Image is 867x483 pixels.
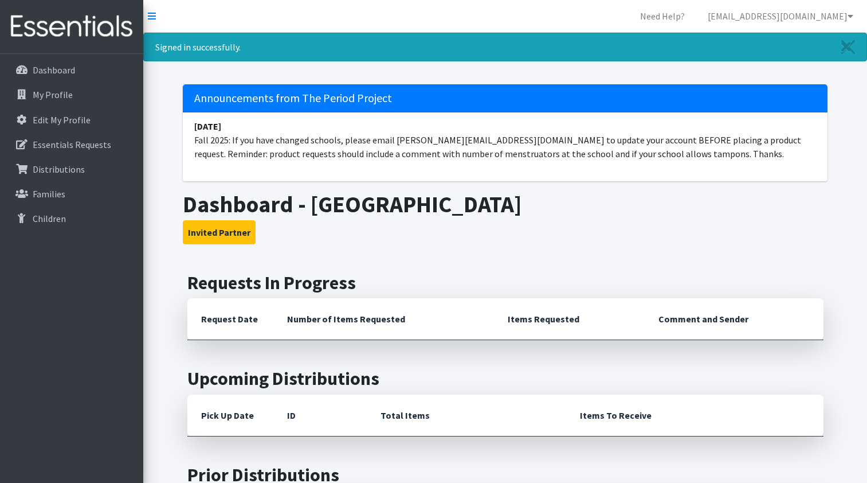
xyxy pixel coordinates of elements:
[631,5,694,28] a: Need Help?
[5,133,139,156] a: Essentials Requests
[645,298,823,340] th: Comment and Sender
[183,84,827,112] h5: Announcements from The Period Project
[183,220,256,244] button: Invited Partner
[187,298,273,340] th: Request Date
[143,33,867,61] div: Signed in successfully.
[566,395,823,437] th: Items To Receive
[33,89,73,100] p: My Profile
[33,188,65,200] p: Families
[187,395,273,437] th: Pick Up Date
[194,120,221,132] strong: [DATE]
[5,182,139,205] a: Families
[367,395,566,437] th: Total Items
[5,59,139,81] a: Dashboard
[273,395,367,437] th: ID
[5,7,139,46] img: HumanEssentials
[183,112,827,168] li: Fall 2025: If you have changed schools, please email [PERSON_NAME][EMAIL_ADDRESS][DOMAIN_NAME] to...
[5,207,139,230] a: Children
[187,368,823,389] h2: Upcoming Distributions
[33,163,85,175] p: Distributions
[183,190,827,218] h1: Dashboard - [GEOGRAPHIC_DATA]
[830,33,866,61] a: Close
[33,64,75,76] p: Dashboard
[187,272,823,294] h2: Requests In Progress
[699,5,862,28] a: [EMAIL_ADDRESS][DOMAIN_NAME]
[5,158,139,181] a: Distributions
[33,139,111,150] p: Essentials Requests
[273,298,495,340] th: Number of Items Requested
[33,213,66,224] p: Children
[5,108,139,131] a: Edit My Profile
[5,83,139,106] a: My Profile
[494,298,645,340] th: Items Requested
[33,114,91,126] p: Edit My Profile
